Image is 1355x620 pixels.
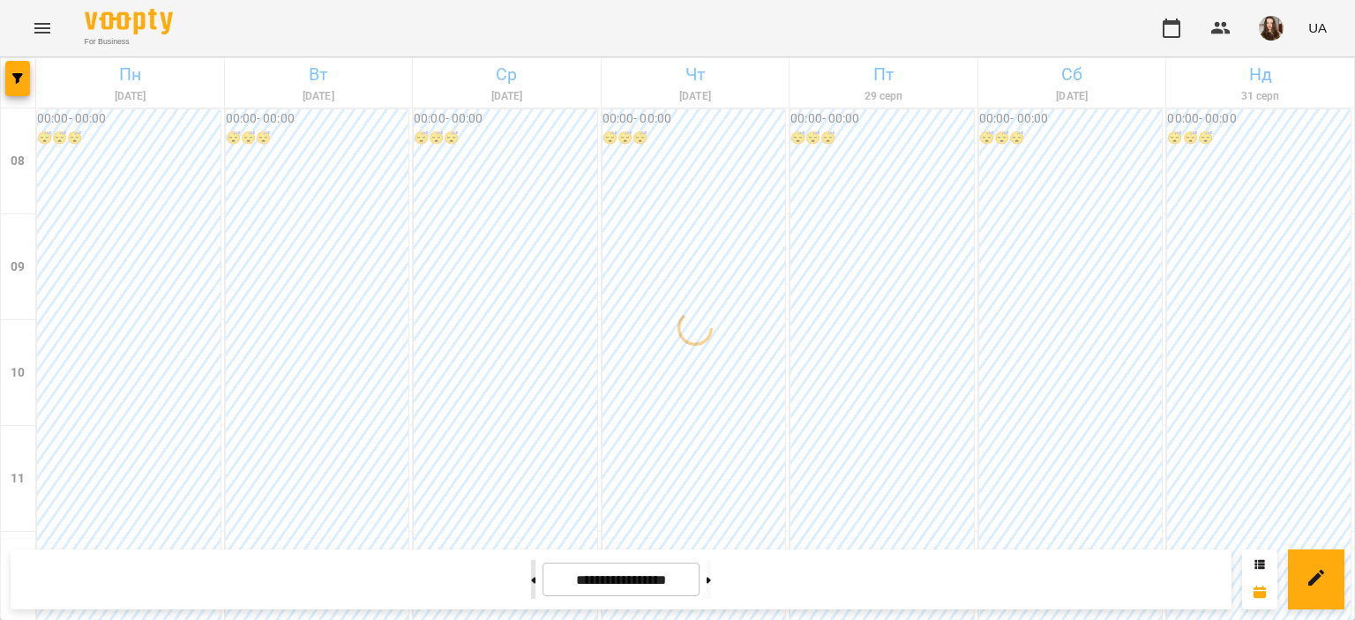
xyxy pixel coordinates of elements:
[11,469,25,489] h6: 11
[790,129,974,148] h6: 😴😴😴
[1308,19,1327,37] span: UA
[228,61,410,88] h6: Вт
[979,109,1163,129] h6: 00:00 - 00:00
[226,109,409,129] h6: 00:00 - 00:00
[415,61,598,88] h6: Ср
[603,129,786,148] h6: 😴😴😴
[792,88,975,105] h6: 29 серп
[37,109,221,129] h6: 00:00 - 00:00
[415,88,598,105] h6: [DATE]
[37,129,221,148] h6: 😴😴😴
[21,7,64,49] button: Menu
[226,129,409,148] h6: 😴😴😴
[414,129,597,148] h6: 😴😴😴
[1301,11,1334,44] button: UA
[981,88,1164,105] h6: [DATE]
[792,61,975,88] h6: Пт
[11,363,25,383] h6: 10
[790,109,974,129] h6: 00:00 - 00:00
[11,258,25,277] h6: 09
[1167,109,1351,129] h6: 00:00 - 00:00
[604,61,787,88] h6: Чт
[1169,88,1351,105] h6: 31 серп
[228,88,410,105] h6: [DATE]
[981,61,1164,88] h6: Сб
[85,9,173,34] img: Voopty Logo
[39,61,221,88] h6: Пн
[1169,61,1351,88] h6: Нд
[39,88,221,105] h6: [DATE]
[11,152,25,171] h6: 08
[414,109,597,129] h6: 00:00 - 00:00
[603,109,786,129] h6: 00:00 - 00:00
[1259,16,1284,41] img: f828951e34a2a7ae30fa923eeeaf7e77.jpg
[1167,129,1351,148] h6: 😴😴😴
[979,129,1163,148] h6: 😴😴😴
[604,88,787,105] h6: [DATE]
[85,36,173,48] span: For Business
